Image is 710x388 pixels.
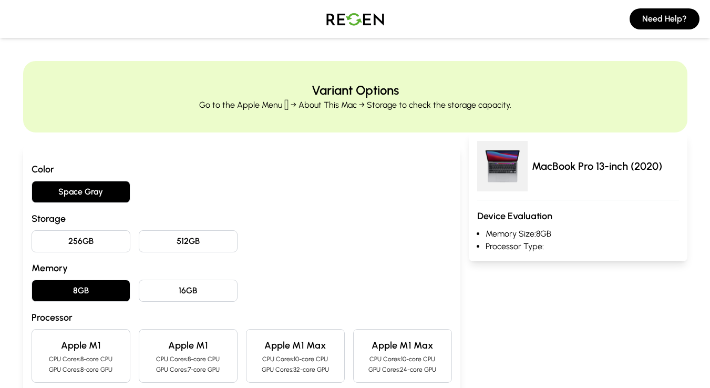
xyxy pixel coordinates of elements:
p: CPU Cores: 8-core CPU [148,355,229,363]
h3: Memory [32,261,452,275]
p: GPU Cores: 24-core GPU [362,365,443,374]
h3: Storage [32,211,452,226]
p: CPU Cores: 10-core CPU [362,355,443,363]
h4: Apple M1 [148,338,229,353]
p: CPU Cores: 8-core CPU [40,355,121,363]
h4: Apple M1 Max [255,338,336,353]
h2: Variant Options [312,82,399,99]
h3: Processor [32,310,452,325]
p: CPU Cores: 10-core CPU [255,355,336,363]
button: 8GB [32,280,130,302]
h3: Color [32,162,452,177]
button: 512GB [139,230,238,252]
img: MacBook Pro 13-inch (2020) [477,141,528,191]
h4: Apple M1 Max [362,338,443,353]
p: GPU Cores: 7-core GPU [148,365,229,374]
p: MacBook Pro 13-inch (2020) [532,159,662,173]
li: Memory Size: 8GB [486,228,679,240]
p: GPU Cores: 8-core GPU [40,365,121,374]
h4: Apple M1 [40,338,121,353]
h3: Device Evaluation [477,209,679,223]
button: 16GB [139,280,238,302]
img: Logo [318,4,392,34]
p: GPU Cores: 32-core GPU [255,365,336,374]
p: Go to the Apple Menu  → About This Mac → Storage to check the storage capacity. [199,99,511,111]
button: Space Gray [32,181,130,203]
button: 256GB [32,230,130,252]
li: Processor Type: [486,240,679,253]
button: Need Help? [630,8,699,29]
